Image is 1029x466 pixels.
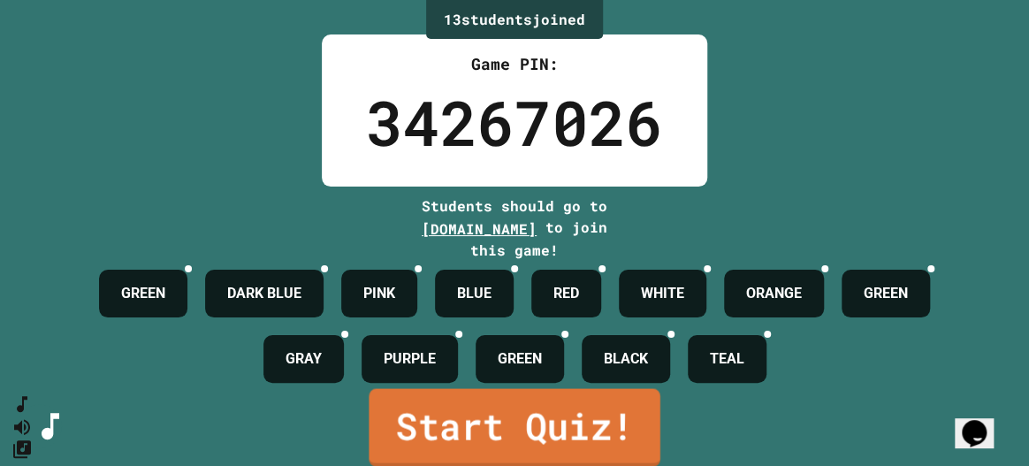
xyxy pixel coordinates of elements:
[498,348,542,370] h4: GREEN
[553,283,579,304] h4: RED
[121,283,165,304] h4: GREEN
[286,348,322,370] h4: GRAY
[404,195,625,261] div: Students should go to to join this game!
[366,76,663,169] div: 34267026
[11,416,33,438] button: Mute music
[710,348,744,370] h4: TEAL
[384,348,436,370] h4: PURPLE
[11,393,33,416] button: SpeedDial basic example
[746,283,802,304] h4: ORANGE
[363,283,395,304] h4: PINK
[227,283,301,304] h4: DARK BLUE
[955,395,1011,448] iframe: chat widget
[457,283,492,304] h4: BLUE
[11,438,33,460] button: Change Music
[366,52,663,76] div: Game PIN:
[422,219,537,238] span: [DOMAIN_NAME]
[369,388,659,466] a: Start Quiz!
[604,348,648,370] h4: BLACK
[641,283,684,304] h4: WHITE
[864,283,908,304] h4: GREEN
